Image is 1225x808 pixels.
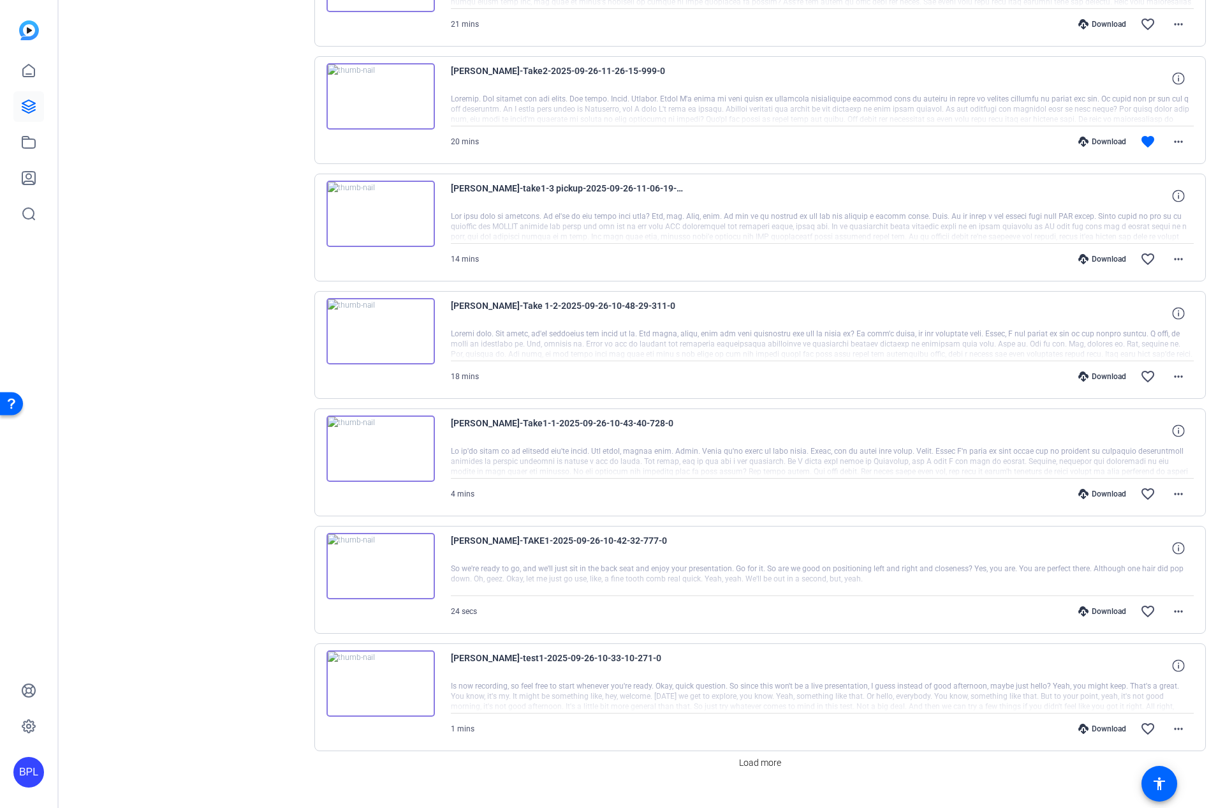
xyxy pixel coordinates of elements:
mat-icon: more_horiz [1171,721,1186,737]
img: thumb-nail [326,298,435,364]
mat-icon: accessibility [1152,776,1167,791]
span: [PERSON_NAME]-test1-2025-09-26-10-33-10-271-0 [451,650,687,681]
div: Download [1072,489,1133,499]
span: [PERSON_NAME]-Take2-2025-09-26-11-26-15-999-0 [451,63,687,94]
img: thumb-nail [326,181,435,247]
div: Download [1072,724,1133,734]
span: 24 secs [451,607,477,616]
div: Download [1072,137,1133,147]
mat-icon: favorite [1140,134,1155,149]
img: thumb-nail [326,533,435,599]
mat-icon: more_horiz [1171,604,1186,619]
mat-icon: favorite_border [1140,486,1155,502]
mat-icon: more_horiz [1171,486,1186,502]
span: [PERSON_NAME]-Take 1-2-2025-09-26-10-48-29-311-0 [451,298,687,329]
img: blue-gradient.svg [19,20,39,40]
mat-icon: more_horiz [1171,369,1186,384]
div: BPL [13,757,44,788]
span: [PERSON_NAME]-Take1-1-2025-09-26-10-43-40-728-0 [451,415,687,446]
div: Download [1072,254,1133,264]
img: thumb-nail [326,63,435,130]
img: thumb-nail [326,650,435,717]
mat-icon: more_horiz [1171,134,1186,149]
mat-icon: favorite_border [1140,251,1155,267]
div: Download [1072,19,1133,29]
span: Load more [739,756,781,770]
mat-icon: favorite_border [1140,604,1155,619]
button: Load more [734,751,786,774]
span: 18 mins [451,372,479,381]
span: 20 mins [451,137,479,146]
span: [PERSON_NAME]-take1-3 pickup-2025-09-26-11-06-19-795-0 [451,181,687,211]
span: 1 mins [451,724,474,733]
span: 21 mins [451,20,479,29]
div: Download [1072,606,1133,617]
img: thumb-nail [326,415,435,482]
mat-icon: more_horiz [1171,17,1186,32]
span: 4 mins [451,490,474,498]
mat-icon: favorite_border [1140,369,1155,384]
mat-icon: favorite_border [1140,17,1155,32]
mat-icon: more_horiz [1171,251,1186,267]
div: Download [1072,371,1133,382]
span: 14 mins [451,255,479,264]
mat-icon: favorite_border [1140,721,1155,737]
span: [PERSON_NAME]-TAKE1-2025-09-26-10-42-32-777-0 [451,533,687,564]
